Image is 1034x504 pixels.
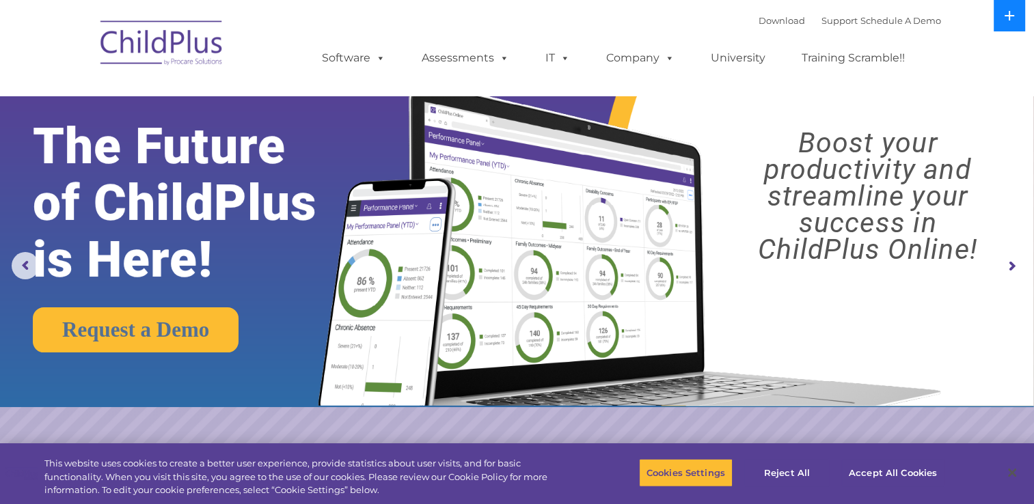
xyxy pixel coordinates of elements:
[33,307,239,352] a: Request a Demo
[639,458,733,487] button: Cookies Settings
[714,130,1021,263] rs-layer: Boost your productivity and streamline your success in ChildPlus Online!
[33,118,363,288] rs-layer: The Future of ChildPlus is Here!
[860,15,941,26] a: Schedule A Demo
[788,44,919,72] a: Training Scramble!!
[759,15,805,26] a: Download
[408,44,523,72] a: Assessments
[841,458,944,487] button: Accept All Cookies
[821,15,858,26] a: Support
[744,458,830,487] button: Reject All
[697,44,779,72] a: University
[532,44,584,72] a: IT
[44,457,569,497] div: This website uses cookies to create a better user experience, provide statistics about user visit...
[190,146,248,156] span: Phone number
[94,11,230,79] img: ChildPlus by Procare Solutions
[759,15,941,26] font: |
[593,44,688,72] a: Company
[308,44,399,72] a: Software
[190,90,232,100] span: Last name
[997,458,1027,488] button: Close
